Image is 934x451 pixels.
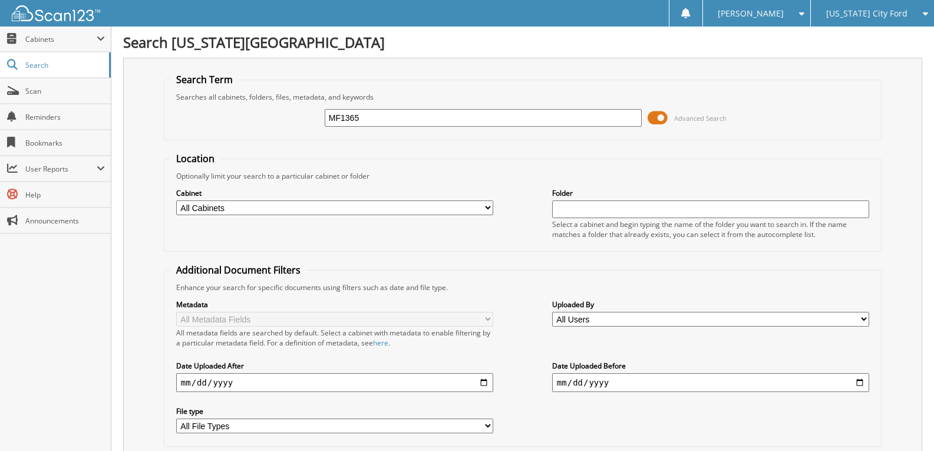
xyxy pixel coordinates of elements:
[674,114,727,123] span: Advanced Search
[176,188,493,198] label: Cabinet
[170,264,306,276] legend: Additional Document Filters
[176,299,493,310] label: Metadata
[170,171,875,181] div: Optionally limit your search to a particular cabinet or folder
[25,138,105,148] span: Bookmarks
[552,219,869,239] div: Select a cabinet and begin typing the name of the folder you want to search in. If the name match...
[875,394,934,451] iframe: Chat Widget
[176,373,493,392] input: start
[25,112,105,122] span: Reminders
[170,152,220,165] legend: Location
[552,188,869,198] label: Folder
[373,338,388,348] a: here
[25,216,105,226] span: Announcements
[176,406,493,416] label: File type
[123,32,922,52] h1: Search [US_STATE][GEOGRAPHIC_DATA]
[718,10,784,17] span: [PERSON_NAME]
[552,361,869,371] label: Date Uploaded Before
[25,164,97,174] span: User Reports
[25,34,97,44] span: Cabinets
[176,328,493,348] div: All metadata fields are searched by default. Select a cabinet with metadata to enable filtering b...
[826,10,907,17] span: [US_STATE] City Ford
[25,190,105,200] span: Help
[552,373,869,392] input: end
[176,361,493,371] label: Date Uploaded After
[25,60,103,70] span: Search
[12,5,100,21] img: scan123-logo-white.svg
[170,282,875,292] div: Enhance your search for specific documents using filters such as date and file type.
[170,73,239,86] legend: Search Term
[170,92,875,102] div: Searches all cabinets, folders, files, metadata, and keywords
[552,299,869,310] label: Uploaded By
[25,86,105,96] span: Scan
